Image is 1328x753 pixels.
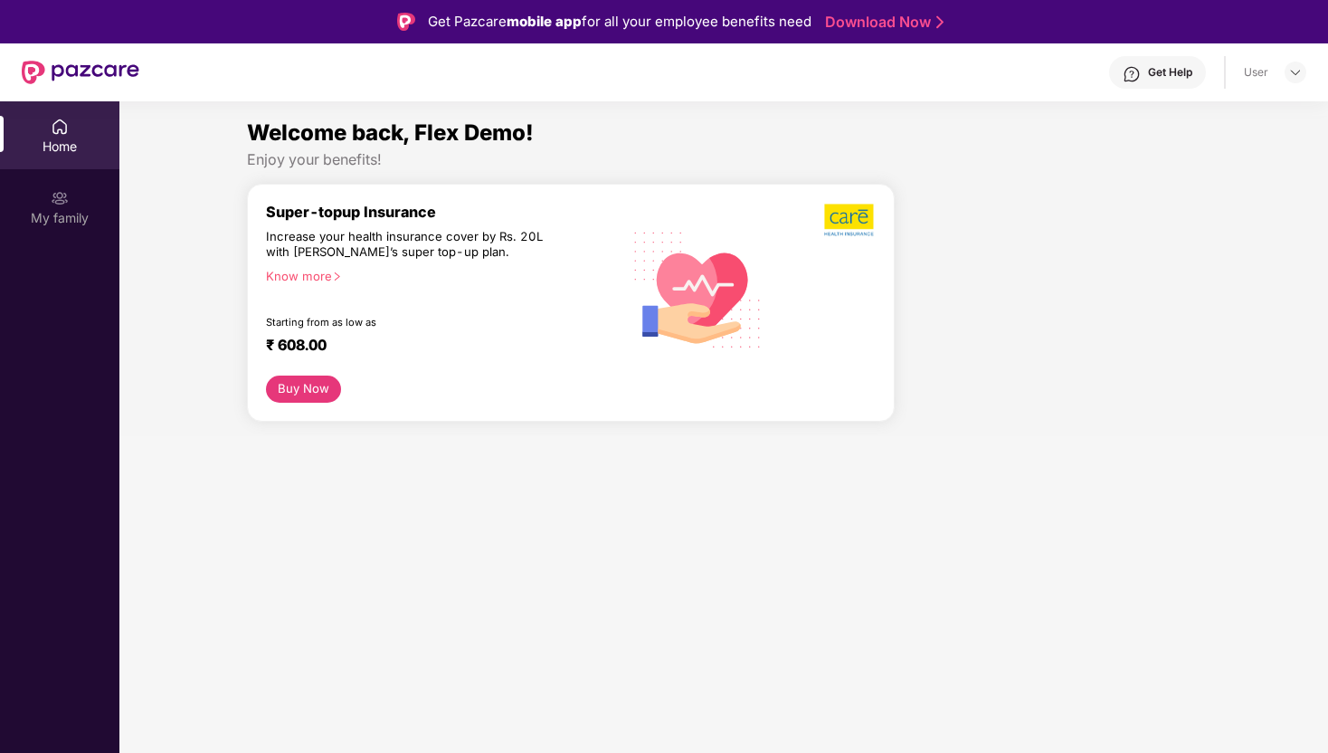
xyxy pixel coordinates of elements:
img: svg+xml;base64,PHN2ZyB4bWxucz0iaHR0cDovL3d3dy53My5vcmcvMjAwMC9zdmciIHhtbG5zOnhsaW5rPSJodHRwOi8vd3... [621,211,774,366]
span: Welcome back, Flex Demo! [247,119,534,146]
div: Starting from as low as [266,316,545,329]
img: svg+xml;base64,PHN2ZyBpZD0iSGVscC0zMngzMiIgeG1sbnM9Imh0dHA6Ly93d3cudzMub3JnLzIwMDAvc3ZnIiB3aWR0aD... [1123,65,1141,83]
img: Stroke [936,13,944,32]
div: Super-topup Insurance [266,203,621,221]
img: svg+xml;base64,PHN2ZyBpZD0iRHJvcGRvd24tMzJ4MzIiIHhtbG5zPSJodHRwOi8vd3d3LnczLm9yZy8yMDAwL3N2ZyIgd2... [1288,65,1303,80]
span: right [332,272,342,281]
div: Get Pazcare for all your employee benefits need [428,11,811,33]
img: svg+xml;base64,PHN2ZyB3aWR0aD0iMjAiIGhlaWdodD0iMjAiIHZpZXdCb3g9IjAgMCAyMCAyMCIgZmlsbD0ibm9uZSIgeG... [51,189,69,207]
img: New Pazcare Logo [22,61,139,84]
img: Logo [397,13,415,31]
div: Increase your health insurance cover by Rs. 20L with [PERSON_NAME]’s super top-up plan. [266,229,544,261]
strong: mobile app [507,13,582,30]
a: Download Now [825,13,938,32]
img: b5dec4f62d2307b9de63beb79f102df3.png [824,203,876,237]
div: Know more [266,269,611,281]
div: Enjoy your benefits! [247,150,1200,169]
div: ₹ 608.00 [266,336,603,357]
img: svg+xml;base64,PHN2ZyBpZD0iSG9tZSIgeG1sbnM9Imh0dHA6Ly93d3cudzMub3JnLzIwMDAvc3ZnIiB3aWR0aD0iMjAiIG... [51,118,69,136]
div: User [1244,65,1268,80]
button: Buy Now [266,376,341,403]
div: Get Help [1148,65,1192,80]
